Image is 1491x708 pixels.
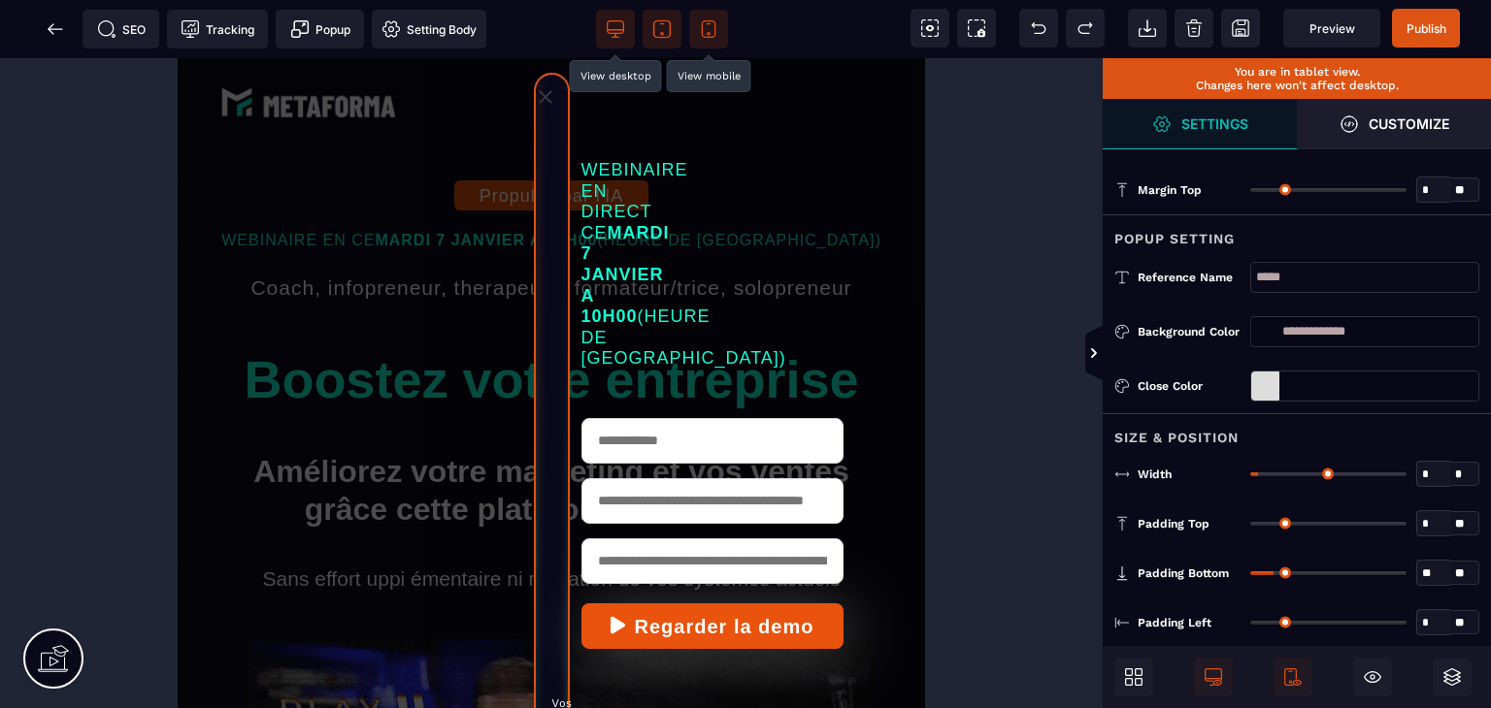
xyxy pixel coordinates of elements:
span: Padding Left [1138,615,1211,630]
a: Close [352,23,383,54]
span: Back [36,10,75,48]
b: MARDI 7 JANVIER A 10H00 [404,165,498,268]
p: Changes here won't affect desktop. [1112,79,1481,92]
button: Regarder la demo [404,545,666,591]
span: Clear [1175,9,1213,48]
span: Publish [1407,21,1446,36]
span: Open Style Manager [1297,99,1491,149]
span: Width [1138,467,1172,482]
span: Open Import Webpage [1128,9,1167,48]
span: Save [1221,9,1260,48]
div: Popup Setting [1103,214,1491,250]
span: Preview [1309,21,1355,36]
div: Close Color [1138,376,1241,396]
span: Redo [1066,9,1105,48]
span: View mobile [689,10,728,48]
span: Open Style Manager [1103,99,1297,149]
span: Is Show Desktop [1194,658,1233,696]
span: Screenshot [957,9,996,48]
span: Save [1392,9,1460,48]
span: Setting Body [381,19,477,39]
span: Favicon [372,10,486,48]
span: Open Sub Layers [1433,658,1472,696]
span: Popup [290,19,350,39]
span: View tablet [643,10,681,48]
span: Open Blocks [1114,658,1153,696]
span: SEO [97,19,146,39]
span: View desktop [596,10,635,48]
span: Is Show Mobile [1274,658,1312,696]
span: Padding Top [1138,516,1209,531]
span: Cmd Hidden Block [1353,658,1392,696]
span: Undo [1019,9,1058,48]
span: View components [911,9,949,48]
strong: Settings [1181,116,1248,131]
span: Tracking [181,19,254,39]
span: Margin Top [1138,182,1202,198]
strong: Customize [1369,116,1449,131]
span: Preview [1283,9,1380,48]
span: Padding Bottom [1138,565,1229,581]
span: Toggle Views [1103,325,1122,383]
div: Reference name [1138,268,1241,287]
div: Background Color [1138,322,1241,341]
span: Create Alert Modal [276,10,364,48]
p: You are in tablet view. [1112,65,1481,79]
span: Tracking code [167,10,268,48]
div: Size & Position [1103,413,1491,449]
span: Seo meta data [83,10,159,48]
